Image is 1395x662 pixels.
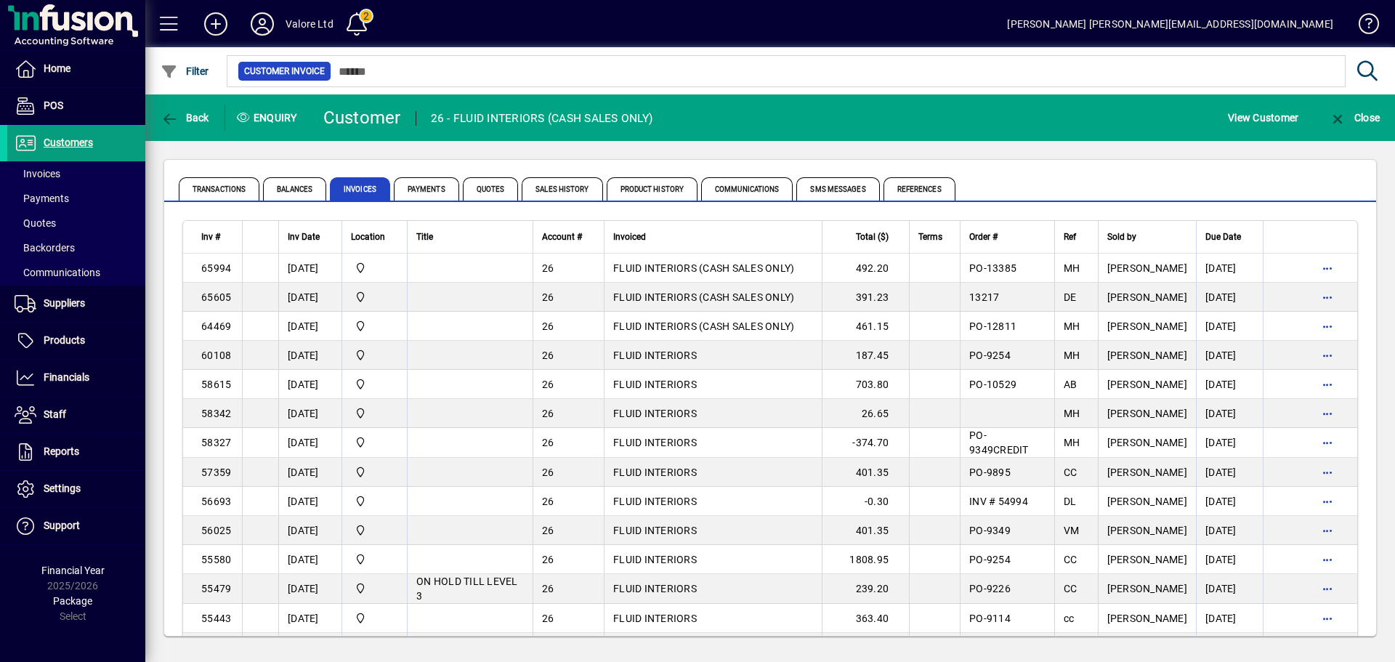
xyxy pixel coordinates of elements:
[201,229,233,245] div: Inv #
[1064,229,1089,245] div: Ref
[1205,229,1254,245] div: Due Date
[613,554,697,565] span: FLUID INTERIORS
[1316,286,1339,309] button: More options
[15,242,75,254] span: Backorders
[161,112,209,124] span: Back
[201,262,231,274] span: 65994
[1316,577,1339,600] button: More options
[969,613,1011,624] span: PO-9114
[323,106,401,129] div: Customer
[288,229,320,245] span: Inv Date
[201,437,231,448] span: 58327
[1316,402,1339,425] button: More options
[278,545,341,574] td: [DATE]
[1196,545,1263,574] td: [DATE]
[613,291,794,303] span: FLUID INTERIORS (CASH SALES ONLY)
[351,464,398,480] span: HILLCREST WAREHOUSE
[44,520,80,531] span: Support
[822,370,909,399] td: 703.80
[1064,496,1077,507] span: DL
[278,516,341,545] td: [DATE]
[201,350,231,361] span: 60108
[351,347,398,363] span: HILLCREST WAREHOUSE
[969,291,999,303] span: 13217
[1107,525,1187,536] span: [PERSON_NAME]
[288,229,333,245] div: Inv Date
[1316,607,1339,630] button: More options
[351,610,398,626] span: HILLCREST WAREHOUSE
[1064,437,1080,448] span: MH
[1196,399,1263,428] td: [DATE]
[7,161,145,186] a: Invoices
[278,399,341,428] td: [DATE]
[542,554,554,565] span: 26
[542,229,582,245] span: Account #
[7,51,145,87] a: Home
[542,229,595,245] div: Account #
[201,291,231,303] span: 65605
[351,376,398,392] span: HILLCREST WAREHOUSE
[44,371,89,383] span: Financials
[416,576,518,602] span: ON HOLD TILL LEVEL 3
[201,496,231,507] span: 56693
[542,583,554,594] span: 26
[613,320,794,332] span: FLUID INTERIORS (CASH SALES ONLY)
[1064,320,1080,332] span: MH
[522,177,602,201] span: Sales History
[44,137,93,148] span: Customers
[613,613,697,624] span: FLUID INTERIORS
[822,312,909,341] td: 461.15
[44,100,63,111] span: POS
[179,177,259,201] span: Transactions
[542,379,554,390] span: 26
[416,229,524,245] div: Title
[193,11,239,37] button: Add
[286,12,333,36] div: Valore Ltd
[201,467,231,478] span: 57359
[15,267,100,278] span: Communications
[701,177,793,201] span: Communications
[1064,291,1077,303] span: DE
[969,320,1016,332] span: PO-12811
[1107,437,1187,448] span: [PERSON_NAME]
[613,229,646,245] span: Invoiced
[431,107,653,130] div: 26 - FLUID INTERIORS (CASH SALES ONLY)
[15,193,69,204] span: Payments
[1107,291,1187,303] span: [PERSON_NAME]
[1064,262,1080,274] span: MH
[201,229,220,245] span: Inv #
[1196,633,1263,662] td: [DATE]
[918,229,942,245] span: Terms
[969,496,1028,507] span: INV # 54994
[1107,408,1187,419] span: [PERSON_NAME]
[1107,496,1187,507] span: [PERSON_NAME]
[201,554,231,565] span: 55580
[796,177,879,201] span: SMS Messages
[542,320,554,332] span: 26
[201,583,231,594] span: 55479
[1107,583,1187,594] span: [PERSON_NAME]
[351,229,398,245] div: Location
[157,58,213,84] button: Filter
[44,334,85,346] span: Products
[201,613,231,624] span: 55443
[969,583,1011,594] span: PO-9226
[1316,519,1339,542] button: More options
[1107,320,1187,332] span: [PERSON_NAME]
[1316,431,1339,454] button: More options
[41,565,105,576] span: Financial Year
[278,633,341,662] td: [DATE]
[822,633,909,662] td: 342.70
[1316,315,1339,338] button: More options
[822,574,909,604] td: 239.20
[969,229,998,245] span: Order #
[351,493,398,509] span: HILLCREST WAREHOUSE
[1205,229,1241,245] span: Due Date
[613,262,794,274] span: FLUID INTERIORS (CASH SALES ONLY)
[1107,262,1187,274] span: [PERSON_NAME]
[1228,106,1298,129] span: View Customer
[1196,370,1263,399] td: [DATE]
[225,106,312,129] div: Enquiry
[822,545,909,574] td: 1808.95
[1064,525,1080,536] span: VM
